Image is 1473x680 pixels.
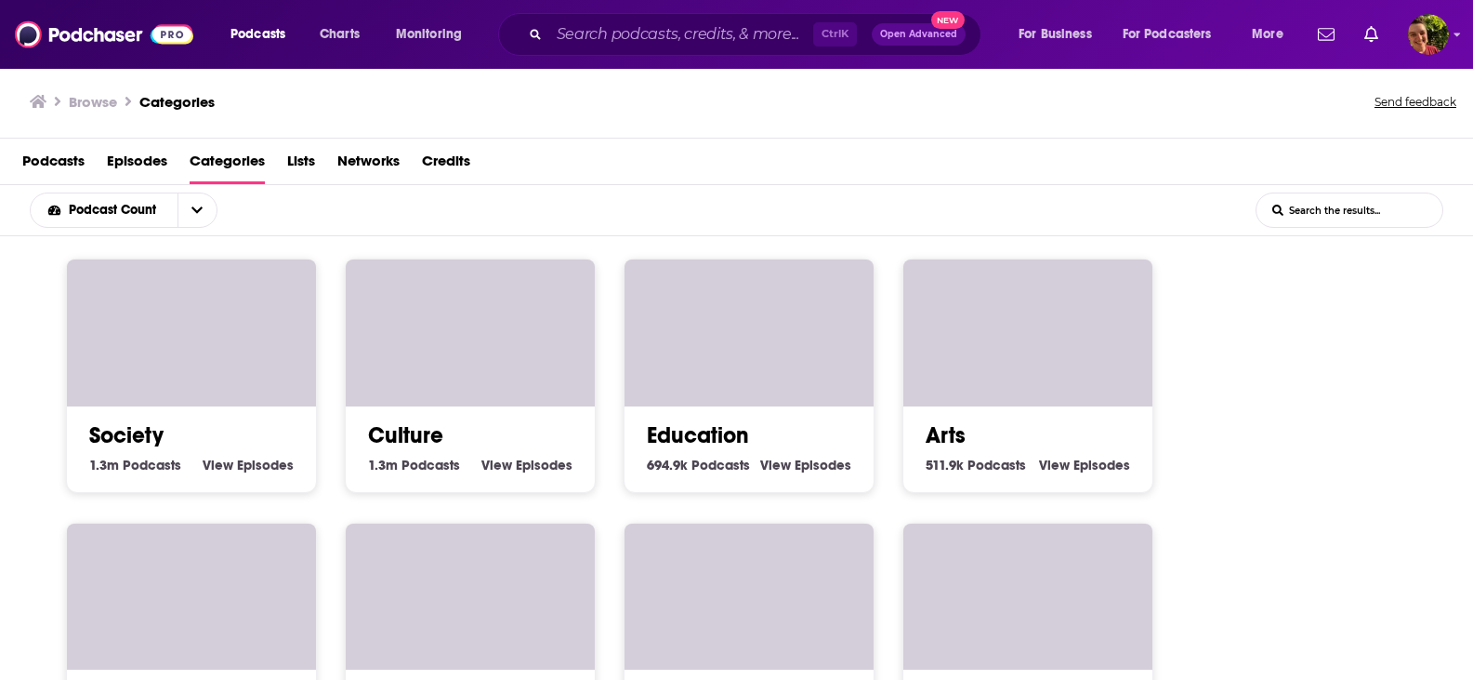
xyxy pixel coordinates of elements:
[1111,20,1239,49] button: open menu
[760,457,851,473] a: View Education Episodes
[190,209,349,369] div: Headlong: Surviving Y2K
[69,204,163,217] span: Podcast Count
[368,421,443,449] a: Culture
[89,421,164,449] a: Society
[422,146,470,184] a: Credits
[41,199,201,359] div: Your Mom & Dad
[598,199,758,359] div: Authority Hacker Podcast – AI & Automation for Small biz & Marketers
[760,457,791,473] span: View
[1239,20,1307,49] button: open menu
[598,462,758,622] div: Just Thinking Podcast
[30,193,246,228] h2: Choose List sort
[877,462,1037,622] div: Why Won't You Date Me? with Nicole Byer
[203,457,233,473] span: View
[308,20,371,49] a: Charts
[89,457,119,473] span: 1.3m
[795,457,851,473] span: Episodes
[468,473,628,633] div: The Tantric Life
[396,21,462,47] span: Monitoring
[190,473,349,633] div: Sounds Profitable
[287,146,315,184] a: Lists
[647,457,750,473] a: 694.9k Education Podcasts
[926,457,964,473] span: 511.9k
[1039,457,1070,473] span: View
[230,21,285,47] span: Podcasts
[967,457,1026,473] span: Podcasts
[549,20,813,49] input: Search podcasts, credits, & more...
[22,146,85,184] a: Podcasts
[1006,20,1115,49] button: open menu
[872,23,966,46] button: Open AdvancedNew
[401,457,460,473] span: Podcasts
[516,457,572,473] span: Episodes
[931,11,965,29] span: New
[647,457,688,473] span: 694.9k
[123,457,181,473] span: Podcasts
[468,209,628,369] div: Duncan Trussell Family Hour
[15,17,193,52] img: Podchaser - Follow, Share and Rate Podcasts
[877,199,1037,359] div: We're Alive
[1039,457,1130,473] a: View Arts Episodes
[1369,89,1462,115] button: Send feedback
[1026,209,1186,369] div: Wooden Overcoats
[1073,457,1130,473] span: Episodes
[1357,19,1386,50] a: Show notifications dropdown
[89,457,181,473] a: 1.3m Society Podcasts
[320,21,360,47] span: Charts
[41,462,201,622] div: Because of Bitcoin
[481,457,512,473] span: View
[516,13,999,56] div: Search podcasts, credits, & more...
[1026,473,1186,633] div: FoundMyFitness
[1408,14,1449,55] span: Logged in as Marz
[368,457,460,473] a: 1.3m Culture Podcasts
[217,20,309,49] button: open menu
[880,30,957,39] span: Open Advanced
[747,473,907,633] div: The Creation Stories
[31,204,178,217] button: open menu
[178,193,217,227] button: open menu
[237,457,294,473] span: Episodes
[1252,21,1283,47] span: More
[383,20,486,49] button: open menu
[203,457,294,473] a: View Society Episodes
[1019,21,1092,47] span: For Business
[337,146,400,184] a: Networks
[1310,19,1342,50] a: Show notifications dropdown
[926,421,966,449] a: Arts
[139,93,215,111] a: Categories
[107,146,167,184] a: Episodes
[69,93,117,111] h3: Browse
[481,457,572,473] a: View Culture Episodes
[1408,14,1449,55] img: User Profile
[368,457,398,473] span: 1.3m
[813,22,857,47] span: Ctrl K
[747,209,907,369] div: Forever Break
[1408,14,1449,55] button: Show profile menu
[320,462,480,622] div: Black Mass Appeal: Modern Satanism for the Masses
[926,457,1026,473] a: 511.9k Arts Podcasts
[691,457,750,473] span: Podcasts
[1123,21,1212,47] span: For Podcasters
[320,199,480,359] div: Last Podcast On The Left
[647,421,749,449] a: Education
[190,146,265,184] a: Categories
